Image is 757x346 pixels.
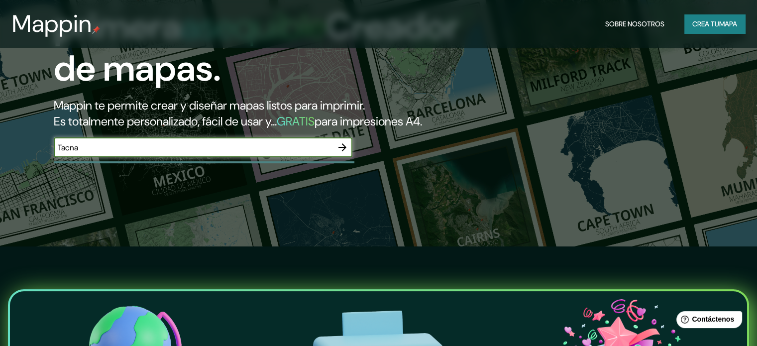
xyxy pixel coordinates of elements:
[668,307,746,335] iframe: Lanzador de widgets de ayuda
[719,19,737,28] font: mapa
[277,114,315,129] font: GRATIS
[605,19,664,28] font: Sobre nosotros
[54,98,365,113] font: Mappin te permite crear y diseñar mapas listos para imprimir.
[54,142,332,153] input: Elige tu lugar favorito
[315,114,422,129] font: para impresiones A4.
[54,114,277,129] font: Es totalmente personalizado, fácil de usar y...
[601,14,668,33] button: Sobre nosotros
[92,26,100,34] img: pin de mapeo
[12,8,92,39] font: Mappin
[684,14,745,33] button: Crea tumapa
[692,19,719,28] font: Crea tu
